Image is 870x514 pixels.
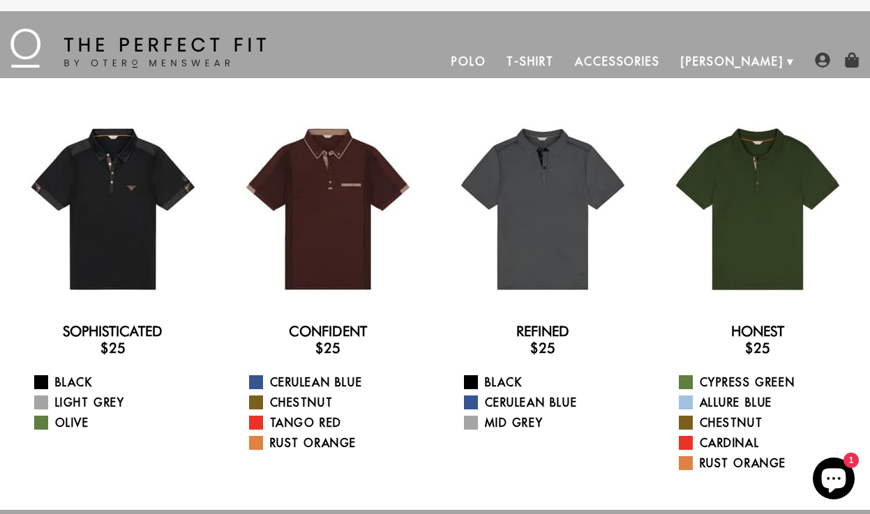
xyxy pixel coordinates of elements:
img: user-account-icon.png [815,52,830,68]
a: Cardinal [679,434,854,451]
h3: $25 [17,340,209,356]
a: Black [464,374,639,391]
h3: $25 [232,340,424,356]
a: Tango Red [249,414,424,431]
a: [PERSON_NAME] [670,45,794,78]
a: Cerulean Blue [249,374,424,391]
a: T-Shirt [496,45,564,78]
a: Polo [441,45,497,78]
a: Cerulean Blue [464,394,639,411]
a: Allure Blue [679,394,854,411]
img: shopping-bag-icon.png [844,52,860,68]
a: Light Grey [34,394,209,411]
a: Sophisticated [63,323,163,340]
h3: $25 [661,340,854,356]
a: Chestnut [249,394,424,411]
img: The Perfect Fit - by Otero Menswear - Logo [10,29,266,68]
a: Honest [731,323,784,340]
a: Chestnut [679,414,854,431]
h3: $25 [447,340,639,356]
a: Rust Orange [249,434,424,451]
a: Cypress Green [679,374,854,391]
a: Rust Orange [679,455,854,471]
a: Accessories [564,45,670,78]
a: Confident [289,323,367,340]
a: Black [34,374,209,391]
inbox-online-store-chat: Shopify online store chat [809,458,859,503]
a: Refined [516,323,569,340]
a: Mid Grey [464,414,639,431]
a: Olive [34,414,209,431]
